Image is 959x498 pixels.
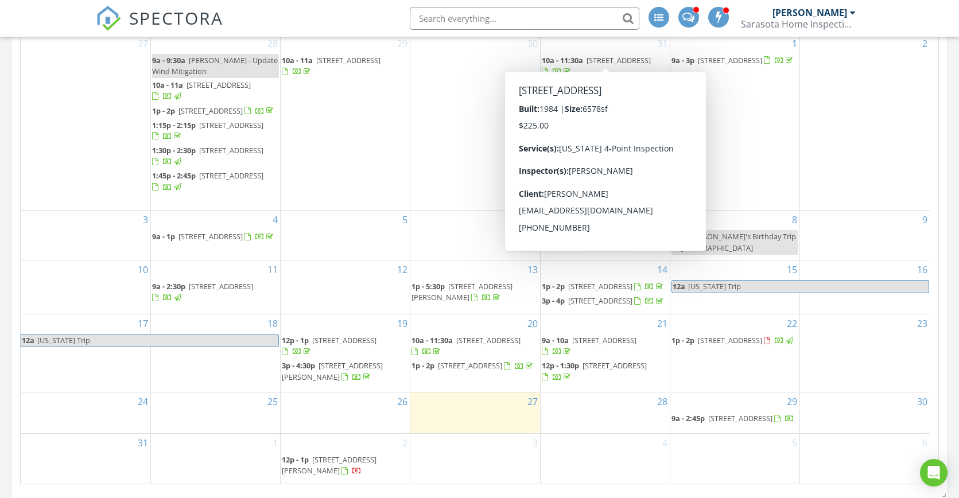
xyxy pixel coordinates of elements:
span: 3p - 4:30p [282,360,315,371]
span: [STREET_ADDRESS] [583,360,647,371]
span: [STREET_ADDRESS] [178,106,243,116]
a: Go to September 1, 2025 [270,434,280,452]
span: 12a [672,281,686,293]
td: Go to September 6, 2025 [800,434,930,484]
td: Go to August 12, 2025 [281,260,410,314]
td: Go to August 17, 2025 [21,314,150,392]
a: Go to September 5, 2025 [790,434,799,452]
a: Go to August 2, 2025 [920,34,930,53]
a: 1p - 5:30p [STREET_ADDRESS][PERSON_NAME] [411,281,512,302]
td: Go to September 4, 2025 [540,434,670,484]
span: 9a - 3p [671,55,694,65]
td: Go to August 28, 2025 [540,392,670,434]
span: 10a - 11a [152,80,183,90]
td: Go to July 30, 2025 [410,34,540,211]
td: Go to August 27, 2025 [410,392,540,434]
td: Go to August 10, 2025 [21,260,150,314]
span: 12p - 1:30p [542,360,579,371]
a: Go to August 4, 2025 [270,211,280,229]
a: Go to August 23, 2025 [915,314,930,333]
a: 12p - 1p [STREET_ADDRESS] [282,334,409,359]
td: Go to August 3, 2025 [21,211,150,260]
a: Go to August 29, 2025 [785,392,799,411]
a: Go to July 31, 2025 [655,34,670,53]
span: [PERSON_NAME]'s Birthday Trip to [GEOGRAPHIC_DATA] [671,231,796,252]
a: Go to September 6, 2025 [920,434,930,452]
a: Go to August 9, 2025 [920,211,930,229]
a: SPECTORA [96,15,223,40]
a: 9a - 2:45p [STREET_ADDRESS] [671,412,798,426]
td: Go to August 11, 2025 [150,260,280,314]
a: Go to August 15, 2025 [785,260,799,279]
td: Go to July 28, 2025 [150,34,280,211]
span: SPECTORA [129,6,223,30]
a: 12p - 1p [STREET_ADDRESS] [282,335,376,356]
td: Go to August 1, 2025 [670,34,799,211]
a: Go to August 25, 2025 [265,392,280,411]
a: Go to July 27, 2025 [135,34,150,53]
span: 12a [671,231,684,242]
a: Go to July 29, 2025 [395,34,410,53]
td: Go to August 9, 2025 [800,211,930,260]
a: 3p - 4:30p [STREET_ADDRESS][PERSON_NAME] [282,359,409,384]
a: 9a - 10a [STREET_ADDRESS] [542,335,636,356]
a: 9a - 2:30p [STREET_ADDRESS] [152,280,279,305]
a: 1:30p - 2:30p [STREET_ADDRESS] [152,145,263,166]
td: Go to August 20, 2025 [410,314,540,392]
span: [US_STATE] Trip [688,281,741,291]
td: Go to August 25, 2025 [150,392,280,434]
a: 3p - 4p [STREET_ADDRESS] [542,294,669,308]
td: Go to August 8, 2025 [670,211,799,260]
td: Go to August 16, 2025 [800,260,930,314]
td: Go to August 2, 2025 [800,34,930,211]
a: 1:15p - 2:15p [STREET_ADDRESS] [152,119,279,143]
td: Go to August 19, 2025 [281,314,410,392]
td: Go to August 6, 2025 [410,211,540,260]
a: 9a - 1p [STREET_ADDRESS] [152,231,275,242]
a: Go to August 21, 2025 [655,314,670,333]
a: 9a - 2:30p [STREET_ADDRESS] [152,281,253,302]
span: 9a - 10a [542,335,569,345]
a: 1p - 2p [STREET_ADDRESS] [152,104,279,118]
a: Go to September 2, 2025 [400,434,410,452]
a: 1p - 2p [STREET_ADDRESS] [411,359,538,373]
td: Go to August 18, 2025 [150,314,280,392]
span: 12p - 1p [282,335,309,345]
span: [STREET_ADDRESS][PERSON_NAME] [282,454,376,476]
a: 12p - 1p [STREET_ADDRESS][PERSON_NAME] [282,453,409,478]
a: Go to August 20, 2025 [525,314,540,333]
a: Go to August 16, 2025 [915,260,930,279]
a: 9a - 3p [STREET_ADDRESS] [671,55,795,65]
a: Go to September 3, 2025 [530,434,540,452]
span: 10a - 11:30a [542,55,583,65]
a: Go to August 5, 2025 [400,211,410,229]
span: [US_STATE] Trip [37,335,90,345]
a: Go to August 22, 2025 [785,314,799,333]
span: 1p - 2p [671,335,694,345]
a: Go to August 14, 2025 [655,260,670,279]
td: Go to August 14, 2025 [540,260,670,314]
input: Search everything... [410,7,639,30]
div: Sarasota Home Inspections [741,18,856,30]
a: Go to August 10, 2025 [135,260,150,279]
span: 9a - 1p [152,231,175,242]
a: Go to August 8, 2025 [790,211,799,229]
span: 1:15p - 2:15p [152,120,196,130]
a: 3p - 4:30p [STREET_ADDRESS][PERSON_NAME] [282,360,383,382]
a: 10a - 11:30a [STREET_ADDRESS] [542,55,651,76]
span: [STREET_ADDRESS] [708,413,772,423]
td: Go to August 21, 2025 [540,314,670,392]
a: 1p - 5:30p [STREET_ADDRESS][PERSON_NAME] [411,280,538,305]
td: Go to August 26, 2025 [281,392,410,434]
td: Go to September 3, 2025 [410,434,540,484]
td: Go to July 27, 2025 [21,34,150,211]
span: [STREET_ADDRESS] [312,335,376,345]
a: 1:45p - 2:45p [STREET_ADDRESS] [152,169,279,194]
span: [STREET_ADDRESS] [456,335,521,345]
span: [STREET_ADDRESS] [587,55,651,65]
a: 9a - 10a [STREET_ADDRESS] [542,334,669,359]
span: 9a - 9:30a [152,55,185,65]
span: [STREET_ADDRESS] [178,231,243,242]
a: 12p - 1:30p [STREET_ADDRESS] [542,360,647,382]
a: Go to August 12, 2025 [395,260,410,279]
